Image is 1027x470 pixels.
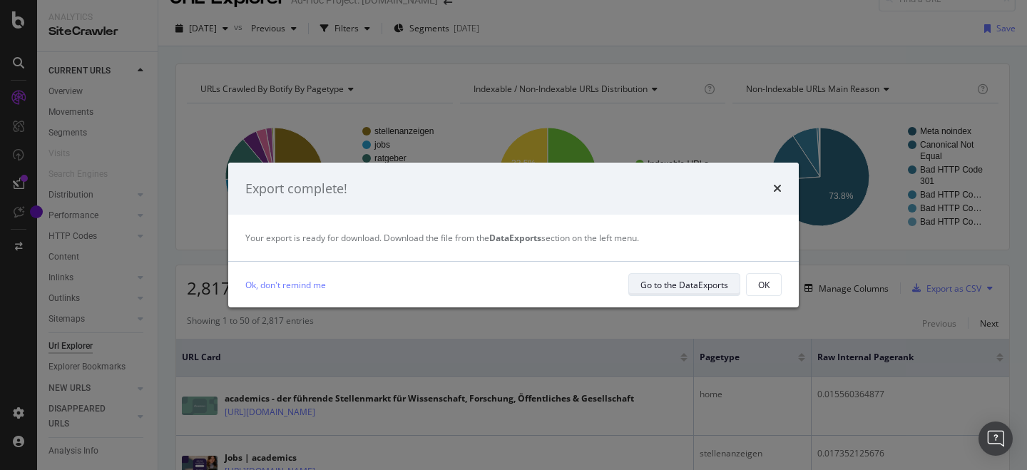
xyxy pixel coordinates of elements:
[489,232,639,244] span: section on the left menu.
[245,232,782,244] div: Your export is ready for download. Download the file from the
[979,422,1013,456] div: Open Intercom Messenger
[758,279,770,291] div: OK
[228,163,799,308] div: modal
[773,180,782,198] div: times
[746,273,782,296] button: OK
[628,273,740,296] button: Go to the DataExports
[640,279,728,291] div: Go to the DataExports
[245,277,326,292] a: Ok, don't remind me
[245,180,347,198] div: Export complete!
[489,232,541,244] strong: DataExports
